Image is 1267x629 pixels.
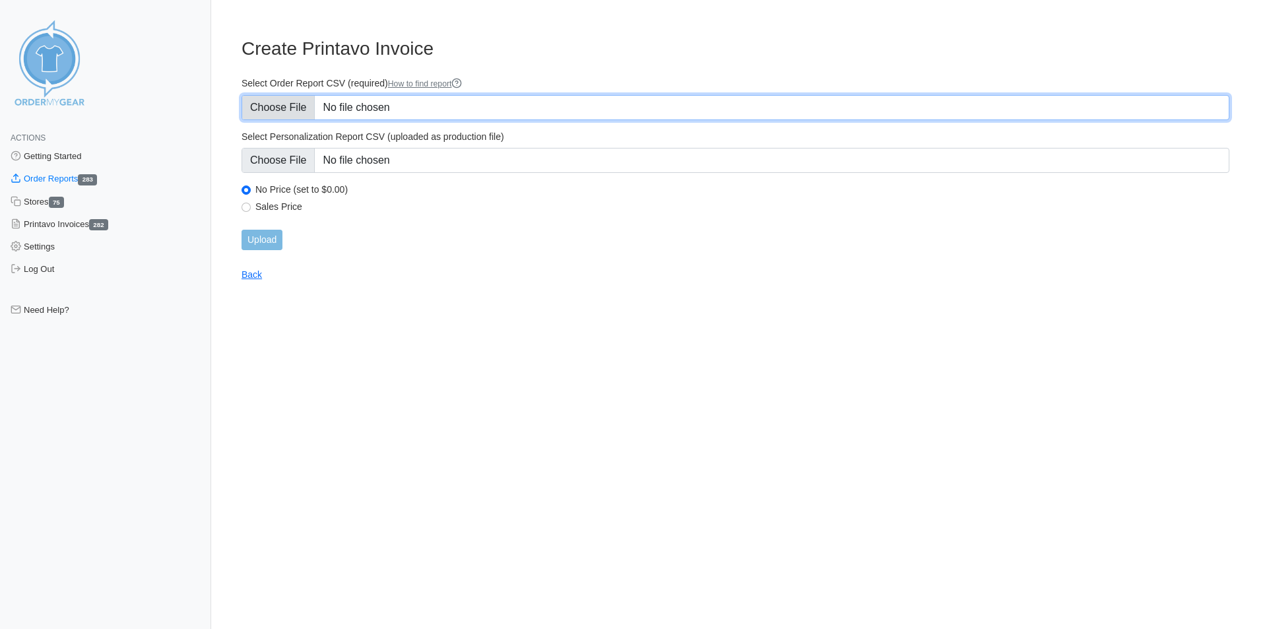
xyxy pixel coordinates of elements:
span: 283 [78,174,97,185]
span: 75 [49,197,65,208]
span: Actions [11,133,46,143]
h3: Create Printavo Invoice [242,38,1229,60]
input: Upload [242,230,282,250]
label: Select Personalization Report CSV (uploaded as production file) [242,131,1229,143]
span: 282 [89,219,108,230]
label: No Price (set to $0.00) [255,183,1229,195]
a: Back [242,269,262,280]
label: Select Order Report CSV (required) [242,77,1229,90]
label: Sales Price [255,201,1229,213]
a: How to find report [388,79,463,88]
